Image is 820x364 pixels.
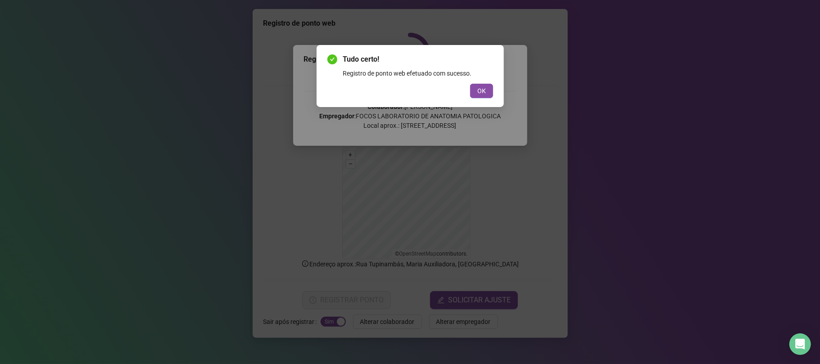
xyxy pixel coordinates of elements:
span: check-circle [327,54,337,64]
span: Tudo certo! [343,54,493,65]
button: OK [470,84,493,98]
span: OK [477,86,486,96]
div: Registro de ponto web efetuado com sucesso. [343,68,493,78]
div: Open Intercom Messenger [789,333,811,355]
